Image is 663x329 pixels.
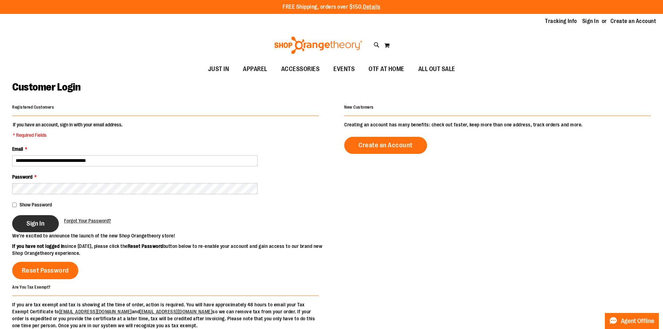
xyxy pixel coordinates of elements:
span: JUST IN [208,61,229,77]
span: Create an Account [358,141,413,149]
span: Show Password [19,202,52,207]
a: Create an Account [344,137,427,154]
span: Agent Offline [621,318,654,324]
p: If you are tax exempt and tax is showing at the time of order, action is required. You will have ... [12,301,319,329]
strong: Registered Customers [12,105,54,110]
a: Sign In [582,17,599,25]
span: EVENTS [333,61,355,77]
p: since [DATE], please click the button below to re-enable your account and gain access to our bran... [12,243,332,257]
a: Create an Account [610,17,656,25]
span: * Required Fields [13,132,123,139]
legend: If you have an account, sign in with your email address. [12,121,123,139]
span: ALL OUT SALE [418,61,455,77]
span: ACCESSORIES [281,61,320,77]
span: OTF AT HOME [369,61,404,77]
p: Creating an account has many benefits: check out faster, keep more than one address, track orders... [344,121,651,128]
button: Agent Offline [605,313,659,329]
p: We’re excited to announce the launch of the new Shop Orangetheory store! [12,232,332,239]
span: Reset Password [22,267,69,274]
span: Customer Login [12,81,80,93]
span: Forgot Your Password? [64,218,111,224]
a: [EMAIL_ADDRESS][DOMAIN_NAME] [140,309,212,314]
button: Sign In [12,215,59,232]
span: Password [12,174,32,180]
strong: Reset Password [128,243,163,249]
span: Sign In [26,220,45,227]
img: Shop Orangetheory [273,37,363,54]
a: Details [363,4,380,10]
strong: New Customers [344,105,374,110]
strong: If you have not logged in [12,243,65,249]
span: APPAREL [243,61,267,77]
strong: Are You Tax Exempt? [12,284,51,289]
p: FREE Shipping, orders over $150. [283,3,380,11]
a: Forgot Your Password? [64,217,111,224]
a: [EMAIL_ADDRESS][DOMAIN_NAME] [59,309,132,314]
span: Email [12,146,23,152]
a: Tracking Info [545,17,577,25]
a: Reset Password [12,262,78,279]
